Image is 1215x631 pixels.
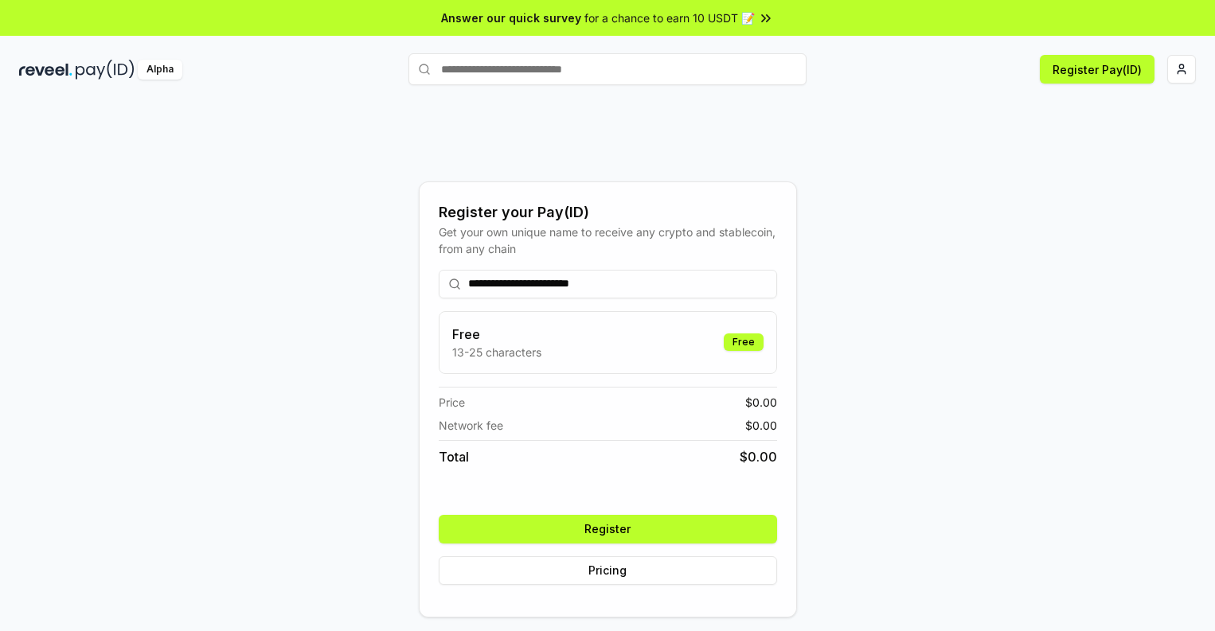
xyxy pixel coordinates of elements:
[452,325,541,344] h3: Free
[439,417,503,434] span: Network fee
[740,447,777,466] span: $ 0.00
[439,515,777,543] button: Register
[745,394,777,411] span: $ 0.00
[439,224,777,257] div: Get your own unique name to receive any crypto and stablecoin, from any chain
[584,10,755,26] span: for a chance to earn 10 USDT 📝
[452,344,541,360] p: 13-25 characters
[19,60,72,80] img: reveel_dark
[76,60,135,80] img: pay_id
[439,394,465,411] span: Price
[439,556,777,585] button: Pricing
[441,10,581,26] span: Answer our quick survey
[745,417,777,434] span: $ 0.00
[439,201,777,224] div: Register your Pay(ID)
[1040,55,1154,84] button: Register Pay(ID)
[138,60,182,80] div: Alpha
[439,447,469,466] span: Total
[724,333,764,351] div: Free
